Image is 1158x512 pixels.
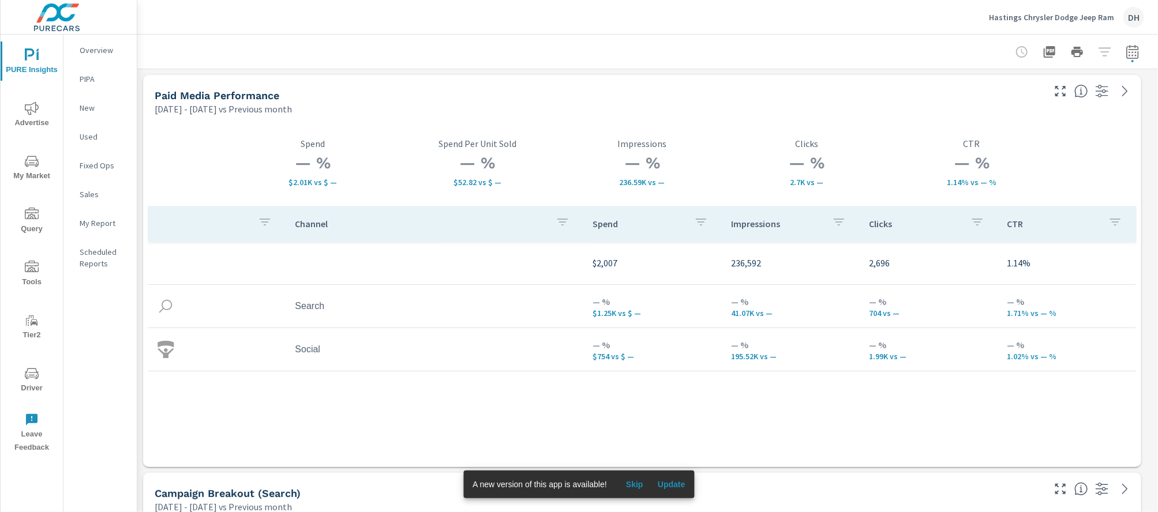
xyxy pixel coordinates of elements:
a: See more details in report [1116,480,1134,498]
p: Fixed Ops [80,160,128,171]
button: Update [653,475,690,494]
p: Sales [80,189,128,200]
span: Query [4,208,59,236]
p: $2,007 vs $ — [230,178,395,187]
p: — % [593,338,712,352]
p: — % [869,338,988,352]
p: 41,068 vs — [731,308,850,318]
p: Spend [593,218,684,229]
div: New [63,99,137,116]
p: 1.14% [1007,256,1127,270]
span: PURE Insights [4,48,59,77]
h3: — % [230,153,395,173]
div: My Report [63,214,137,232]
span: Tools [4,261,59,289]
p: New [80,102,128,114]
h3: — % [890,153,1055,173]
div: Used [63,128,137,145]
h3: — % [725,153,890,173]
p: Clicks [725,138,890,149]
p: $2,007 [593,256,712,270]
p: 2,696 vs — [725,178,890,187]
p: — % [1007,295,1127,308]
button: "Export Report to PDF" [1038,40,1061,63]
p: — % [869,295,988,308]
p: Spend Per Unit Sold [395,138,560,149]
span: Leave Feedback [4,413,59,454]
p: $52.82 vs $ — [395,178,560,187]
span: This is a summary of Search performance results by campaign. Each column can be sorted. [1074,482,1088,496]
div: Overview [63,42,137,59]
p: CTR [1007,218,1099,229]
img: icon-search.svg [157,298,174,315]
button: Make Fullscreen [1051,480,1070,498]
h5: Campaign Breakout (Search) [155,487,301,499]
h3: — % [395,153,560,173]
span: A new version of this app is available! [473,480,607,489]
button: Make Fullscreen [1051,82,1070,100]
p: [DATE] - [DATE] vs Previous month [155,102,292,116]
div: Sales [63,186,137,203]
p: Channel [295,218,546,229]
span: Skip [621,479,649,490]
div: Scheduled Reports [63,243,137,272]
button: Skip [616,475,653,494]
p: 236,592 [731,256,850,270]
p: Clicks [869,218,961,229]
div: Fixed Ops [63,157,137,174]
p: 1.02% vs — % [1007,352,1127,361]
p: Impressions [560,138,725,149]
div: PIPA [63,70,137,88]
td: Search [286,292,583,321]
div: nav menu [1,35,63,459]
p: Spend [230,138,395,149]
div: DH [1123,7,1144,28]
p: My Report [80,217,128,229]
span: Driver [4,367,59,395]
p: CTR [890,138,1055,149]
h3: — % [560,153,725,173]
p: 195,524 vs — [731,352,850,361]
p: — % [593,295,712,308]
p: — % [731,295,850,308]
p: Impressions [731,218,823,229]
p: PIPA [80,73,128,85]
p: — % [731,338,850,352]
p: $754 vs $ — [593,352,712,361]
span: Advertise [4,101,59,130]
p: 1.71% vs — % [1007,308,1127,318]
p: 1,992 vs — [869,352,988,361]
p: $1,254 vs $ — [593,308,712,318]
p: Hastings Chrysler Dodge Jeep Ram [989,12,1114,22]
img: icon-social.svg [157,341,174,358]
h5: Paid Media Performance [155,89,279,101]
td: Social [286,335,583,364]
button: Select Date Range [1121,40,1144,63]
p: — % [1007,338,1127,352]
button: Print Report [1066,40,1089,63]
span: Update [658,479,685,490]
p: Overview [80,44,128,56]
p: 704 vs — [869,308,988,318]
p: 236.59K vs — [560,178,725,187]
span: My Market [4,155,59,183]
a: See more details in report [1116,82,1134,100]
p: 1.14% vs — % [890,178,1055,187]
p: Scheduled Reports [80,246,128,269]
p: Used [80,131,128,142]
span: Tier2 [4,314,59,342]
span: Understand performance metrics over the selected time range. [1074,84,1088,98]
p: 2,696 [869,256,988,270]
